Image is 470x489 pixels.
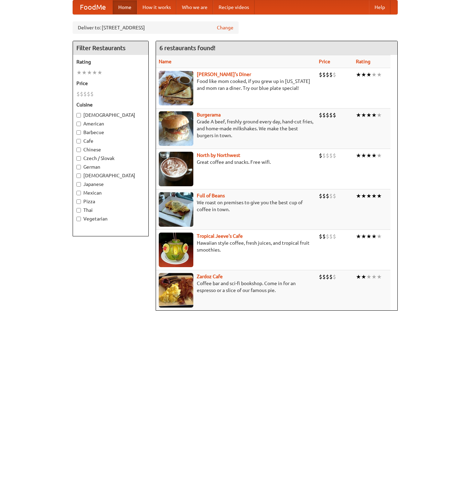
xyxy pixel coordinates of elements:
[333,111,336,119] li: $
[329,233,333,240] li: $
[319,233,322,240] li: $
[371,71,377,78] li: ★
[356,111,361,119] li: ★
[83,90,87,98] li: $
[76,139,81,143] input: Cafe
[80,90,83,98] li: $
[76,80,145,87] h5: Price
[333,233,336,240] li: $
[326,111,329,119] li: $
[159,152,193,186] img: north.jpg
[76,129,145,136] label: Barbecue
[361,273,366,281] li: ★
[76,215,145,222] label: Vegetarian
[333,192,336,200] li: $
[322,71,326,78] li: $
[76,90,80,98] li: $
[356,192,361,200] li: ★
[322,273,326,281] li: $
[213,0,255,14] a: Recipe videos
[356,233,361,240] li: ★
[217,24,233,31] a: Change
[333,71,336,78] li: $
[159,233,193,267] img: jeeves.jpg
[197,72,251,77] a: [PERSON_NAME]'s Diner
[76,208,81,213] input: Thai
[76,173,81,178] input: [DEMOGRAPHIC_DATA]
[159,192,193,227] img: beans.jpg
[159,273,193,308] img: zardoz.jpg
[366,192,371,200] li: ★
[366,111,371,119] li: ★
[82,69,87,76] li: ★
[319,152,322,159] li: $
[377,152,382,159] li: ★
[76,120,145,127] label: American
[76,113,81,117] input: [DEMOGRAPHIC_DATA]
[159,118,313,139] p: Grade A beef, freshly ground every day, hand-cut fries, and home-made milkshakes. We make the bes...
[329,273,333,281] li: $
[76,69,82,76] li: ★
[159,71,193,105] img: sallys.jpg
[366,273,371,281] li: ★
[356,273,361,281] li: ★
[87,69,92,76] li: ★
[76,181,145,188] label: Japanese
[76,148,81,152] input: Chinese
[371,192,377,200] li: ★
[326,273,329,281] li: $
[76,172,145,179] label: [DEMOGRAPHIC_DATA]
[87,90,90,98] li: $
[377,233,382,240] li: ★
[377,273,382,281] li: ★
[371,111,377,119] li: ★
[329,152,333,159] li: $
[361,111,366,119] li: ★
[333,273,336,281] li: $
[326,71,329,78] li: $
[76,130,81,135] input: Barbecue
[176,0,213,14] a: Who we are
[97,69,102,76] li: ★
[197,152,240,158] a: North by Northwest
[366,152,371,159] li: ★
[366,233,371,240] li: ★
[361,152,366,159] li: ★
[92,69,97,76] li: ★
[361,192,366,200] li: ★
[76,138,145,144] label: Cafe
[76,191,81,195] input: Mexican
[329,111,333,119] li: $
[76,112,145,119] label: [DEMOGRAPHIC_DATA]
[377,192,382,200] li: ★
[319,59,330,64] a: Price
[159,280,313,294] p: Coffee bar and sci-fi bookshop. Come in for an espresso or a slice of our famous pie.
[319,111,322,119] li: $
[113,0,137,14] a: Home
[137,0,176,14] a: How it works
[76,198,145,205] label: Pizza
[329,192,333,200] li: $
[76,165,81,169] input: German
[197,274,223,279] a: Zardoz Cafe
[73,41,148,55] h4: Filter Restaurants
[76,58,145,65] h5: Rating
[377,71,382,78] li: ★
[76,182,81,187] input: Japanese
[197,193,225,198] a: Full of Beans
[159,199,313,213] p: We roast on premises to give you the best cup of coffee in town.
[76,156,81,161] input: Czech / Slovak
[322,233,326,240] li: $
[366,71,371,78] li: ★
[76,146,145,153] label: Chinese
[197,112,221,117] b: Burgerama
[197,233,243,239] b: Tropical Jeeve's Cafe
[76,217,81,221] input: Vegetarian
[76,207,145,214] label: Thai
[159,159,313,166] p: Great coffee and snacks. Free wifi.
[319,71,322,78] li: $
[371,273,377,281] li: ★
